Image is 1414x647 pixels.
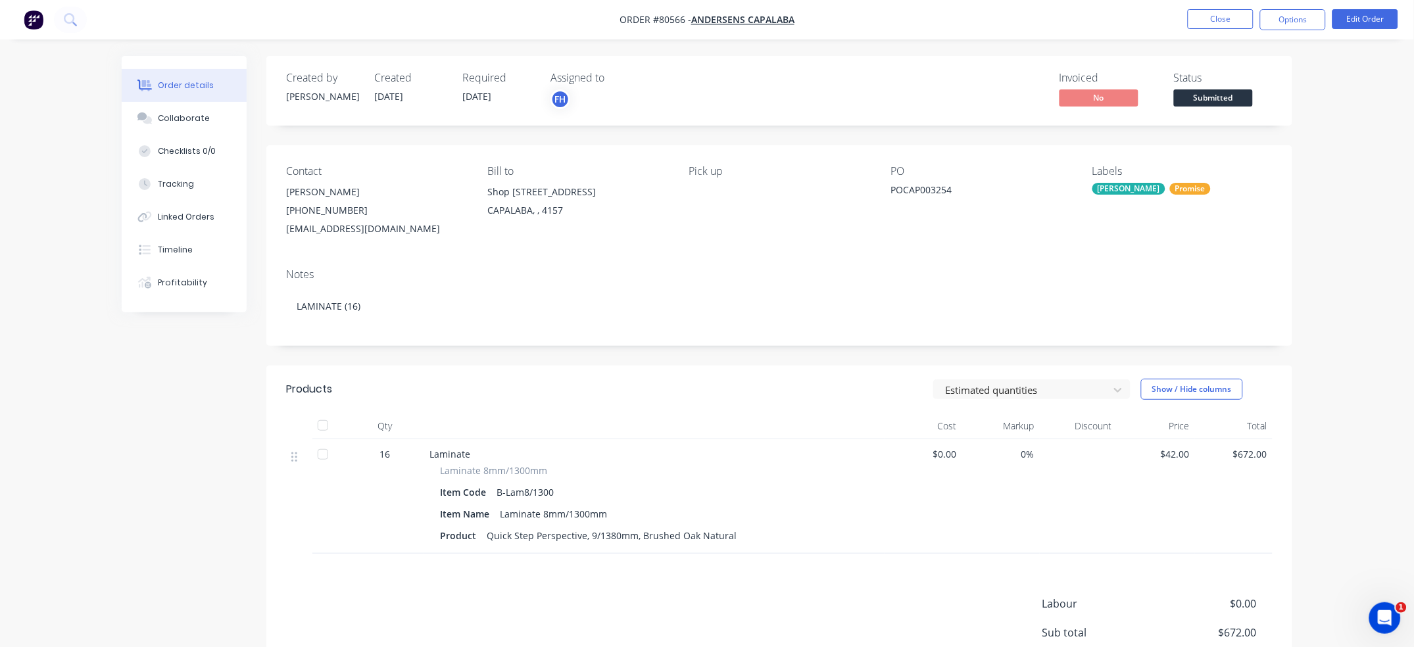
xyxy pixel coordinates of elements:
[1042,625,1159,640] span: Sub total
[440,504,495,523] div: Item Name
[1396,602,1407,613] span: 1
[1200,447,1267,461] span: $672.00
[1174,89,1253,109] button: Submitted
[962,413,1040,439] div: Markup
[158,112,210,124] div: Collaborate
[481,526,742,545] div: Quick Step Perspective, 9/1380mm, Brushed Oak Natural
[1260,9,1326,30] button: Options
[286,165,466,178] div: Contact
[487,201,668,220] div: CAPALABA, , 4157
[429,448,470,460] span: Laminate
[158,145,216,157] div: Checklists 0/0
[122,233,247,266] button: Timeline
[286,381,332,397] div: Products
[122,102,247,135] button: Collaborate
[286,89,358,103] div: [PERSON_NAME]
[122,69,247,102] button: Order details
[122,135,247,168] button: Checklists 0/0
[374,90,403,103] span: [DATE]
[1117,413,1195,439] div: Price
[620,14,691,26] span: Order #80566 -
[122,168,247,201] button: Tracking
[487,183,668,225] div: Shop [STREET_ADDRESS]CAPALABA, , 4157
[286,183,466,201] div: [PERSON_NAME]
[158,80,214,91] div: Order details
[967,447,1035,461] span: 0%
[122,266,247,299] button: Profitability
[374,72,447,84] div: Created
[1141,379,1243,400] button: Show / Hide columns
[550,89,570,109] button: FH
[890,183,1055,201] div: POCAP003254
[1042,596,1159,611] span: Labour
[550,72,682,84] div: Assigned to
[1159,596,1257,611] span: $0.00
[1123,447,1190,461] span: $42.00
[286,268,1273,281] div: Notes
[286,72,358,84] div: Created by
[1332,9,1398,29] button: Edit Order
[1092,183,1165,195] div: [PERSON_NAME]
[24,10,43,30] img: Factory
[158,211,215,223] div: Linked Orders
[1174,72,1273,84] div: Status
[286,286,1273,326] div: LAMINATE (16)
[487,165,668,178] div: Bill to
[158,178,195,190] div: Tracking
[1170,183,1211,195] div: Promise
[1195,413,1273,439] div: Total
[440,526,481,545] div: Product
[122,201,247,233] button: Linked Orders
[1092,165,1273,178] div: Labels
[1188,9,1254,29] button: Close
[440,464,547,477] span: Laminate 8mm/1300mm
[1174,89,1253,106] span: Submitted
[689,165,869,178] div: Pick up
[1060,89,1138,106] span: No
[379,447,390,461] span: 16
[440,483,491,502] div: Item Code
[345,413,424,439] div: Qty
[462,90,491,103] span: [DATE]
[487,183,668,201] div: Shop [STREET_ADDRESS]
[491,483,559,502] div: B-Lam8/1300
[1159,625,1257,640] span: $672.00
[691,14,794,26] a: Andersens Capalaba
[1040,413,1117,439] div: Discount
[462,72,535,84] div: Required
[286,201,466,220] div: [PHONE_NUMBER]
[1369,602,1401,634] iframe: Intercom live chat
[885,413,962,439] div: Cost
[286,220,466,238] div: [EMAIL_ADDRESS][DOMAIN_NAME]
[890,165,1071,178] div: PO
[1060,72,1158,84] div: Invoiced
[158,277,208,289] div: Profitability
[286,183,466,238] div: [PERSON_NAME][PHONE_NUMBER][EMAIL_ADDRESS][DOMAIN_NAME]
[890,447,957,461] span: $0.00
[495,504,612,523] div: Laminate 8mm/1300mm
[158,244,193,256] div: Timeline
